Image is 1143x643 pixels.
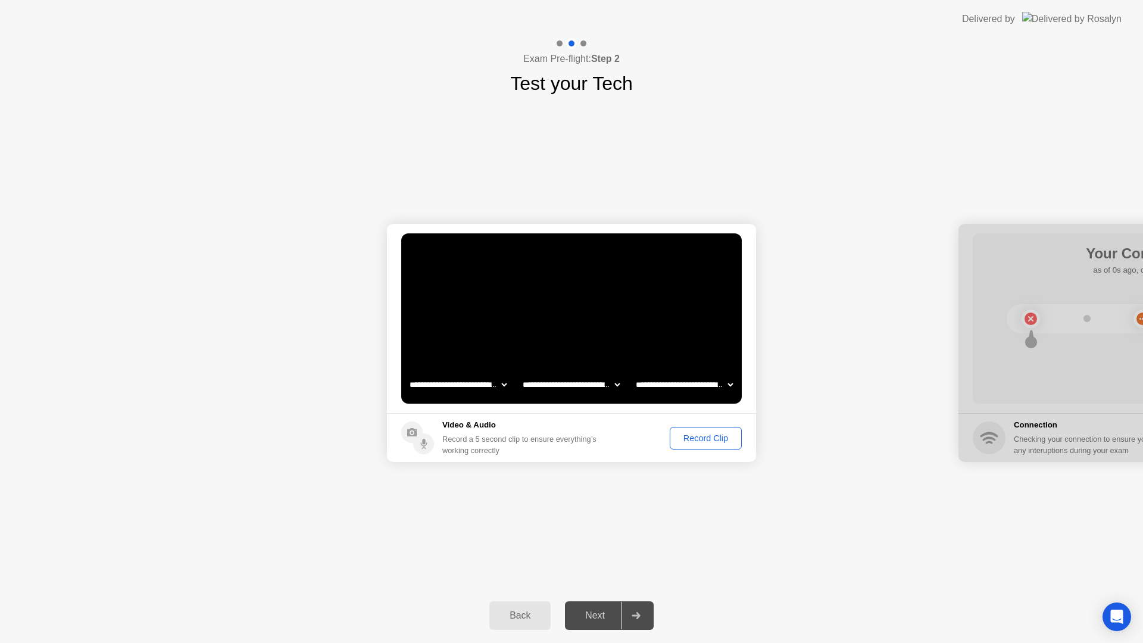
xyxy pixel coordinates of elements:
h1: Test your Tech [510,69,633,98]
div: Record Clip [674,433,738,443]
select: Available cameras [407,373,509,397]
select: Available microphones [633,373,735,397]
div: Record a 5 second clip to ensure everything’s working correctly [442,433,601,456]
select: Available speakers [520,373,622,397]
div: Back [493,610,547,621]
h4: Exam Pre-flight: [523,52,620,66]
b: Step 2 [591,54,620,64]
h5: Video & Audio [442,419,601,431]
button: Record Clip [670,427,742,450]
img: Delivered by Rosalyn [1022,12,1122,26]
div: Delivered by [962,12,1015,26]
button: Next [565,601,654,630]
div: Next [569,610,622,621]
div: Open Intercom Messenger [1103,603,1131,631]
button: Back [489,601,551,630]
